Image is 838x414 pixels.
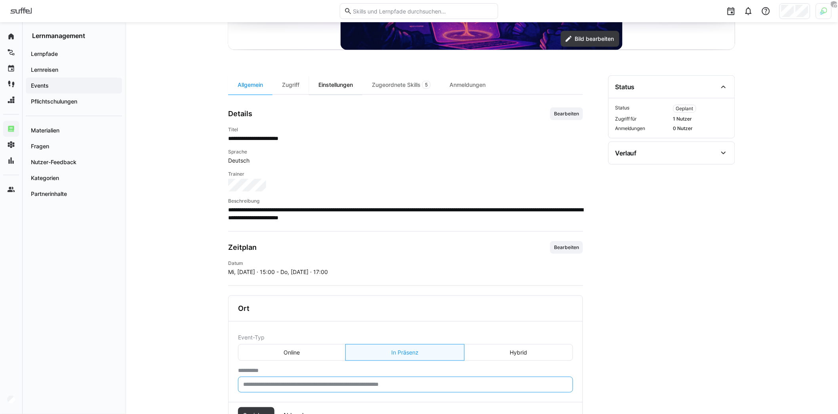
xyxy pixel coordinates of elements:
[561,31,619,47] button: Bild bearbeiten
[352,8,494,15] input: Skills und Lernpfade durchsuchen…
[553,111,580,117] span: Bearbeiten
[228,126,583,133] h4: Titel
[615,125,670,132] span: Anmeldungen
[615,105,670,113] span: Status
[425,82,428,88] span: 5
[238,344,346,361] eds-button-option: Online
[228,260,328,266] h4: Datum
[574,35,615,43] span: Bild bearbeiten
[228,198,583,204] h4: Beschreibung
[272,75,309,94] div: Zugriff
[673,125,728,132] span: 0 Nutzer
[228,75,272,94] div: Allgemein
[615,149,637,157] div: Verlauf
[464,344,573,361] eds-button-option: Hybrid
[673,116,728,122] span: 1 Nutzer
[228,157,583,165] span: Deutsch
[615,83,635,91] div: Status
[550,107,583,120] button: Bearbeiten
[228,171,583,177] h4: Trainer
[228,268,328,276] span: Mi, [DATE] · 15:00 - Do, [DATE] · 17:00
[615,116,670,122] span: Zugriff für
[309,75,362,94] div: Einstellungen
[362,75,440,94] div: Zugeordnete Skills
[440,75,495,94] div: Anmeldungen
[228,149,583,155] h4: Sprache
[553,244,580,251] span: Bearbeiten
[228,243,257,252] h3: Zeitplan
[238,304,249,313] h3: Ort
[550,241,583,254] button: Bearbeiten
[345,344,464,361] eds-button-option: In Präsenz
[238,333,573,341] div: Event-Typ
[228,109,252,118] h3: Details
[676,105,693,112] span: Geplant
